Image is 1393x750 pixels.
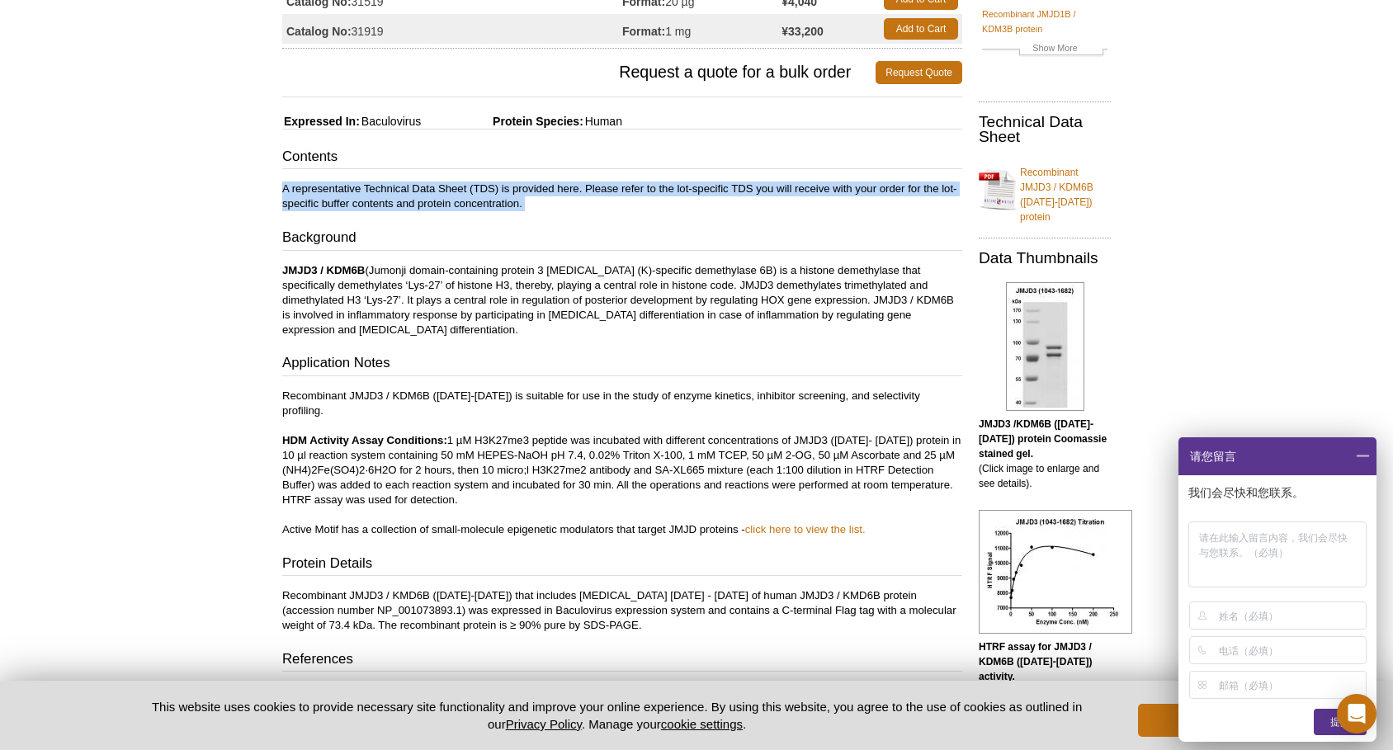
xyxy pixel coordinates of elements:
[282,434,447,446] b: HDM Activity Assay Conditions:
[982,7,1107,36] a: Recombinant JMJD1B / KDM3B protein
[1314,709,1367,735] div: 提交
[286,24,352,39] strong: Catalog No:
[979,641,1093,682] b: HTRF assay for JMJD3 / KDM6B ([DATE]-[DATE]) activity.
[282,182,962,211] p: A representative Technical Data Sheet (TDS) is provided here. Please refer to the lot-specific TD...
[424,115,583,128] span: Protein Species:
[979,510,1132,634] img: HTRF assay for JMJD3 / KDM6B (1043-1682) activity
[282,389,962,537] p: Recombinant JMJD3 / KDM6B ([DATE]-[DATE]) is suitable for use in the study of enzyme kinetics, in...
[282,14,622,44] td: 31919
[979,418,1107,460] b: JMJD3 /KDM6B ([DATE]-[DATE]) protein Coomassie stained gel.
[506,717,582,731] a: Privacy Policy
[979,155,1111,224] a: Recombinant JMJD3 / KDM6B ([DATE]-[DATE]) protein
[1337,694,1376,733] div: Open Intercom Messenger
[1219,602,1363,629] input: 姓名（必填）
[979,417,1111,491] p: (Click image to enlarge and see details).
[884,18,958,40] a: Add to Cart
[622,14,781,44] td: 1 mg
[282,228,962,251] h3: Background
[1006,282,1084,411] img: JMJD3 / KDM6B (1043-1682) protein Coomassie gel.
[282,554,962,577] h3: Protein Details
[360,115,421,128] span: Baculovirus
[1138,704,1270,737] button: Got it!
[979,639,1111,714] p: (Click image to enlarge and see details).
[123,698,1111,733] p: This website uses cookies to provide necessary site functionality and improve your online experie...
[282,115,360,128] span: Expressed In:
[282,263,962,337] p: (Jumonji domain-containing protein 3 [MEDICAL_DATA] (K)-specific demethylase 6B) is a histone dem...
[979,251,1111,266] h2: Data Thumbnails
[781,24,824,39] strong: ¥33,200
[1188,437,1236,475] span: 请您留言
[982,40,1107,59] a: Show More
[282,588,962,633] p: Recombinant JMJD3 / KMD6B ([DATE]-[DATE]) that includes [MEDICAL_DATA] [DATE] - [DATE] of human J...
[661,717,743,731] button: cookie settings
[282,353,962,376] h3: Application Notes
[622,24,665,39] strong: Format:
[282,147,962,170] h3: Contents
[1219,672,1363,698] input: 邮箱（必填）
[282,264,365,276] b: JMJD3 / KDM6B
[1188,485,1370,500] p: 我们会尽快和您联系。
[876,61,962,84] a: Request Quote
[1219,637,1363,663] input: 电话（必填）
[979,115,1111,144] h2: Technical Data Sheet
[583,115,622,128] span: Human
[282,61,876,84] span: Request a quote for a bulk order
[745,523,866,535] a: click here to view the list.
[282,649,962,672] h3: References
